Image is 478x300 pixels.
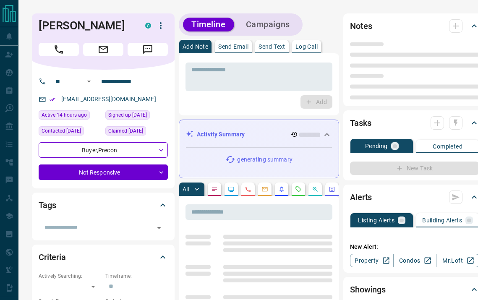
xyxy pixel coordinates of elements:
svg: Notes [211,186,218,193]
p: Listing Alerts [358,217,394,223]
p: Send Text [259,44,285,50]
a: Property [350,254,393,267]
svg: Requests [295,186,302,193]
span: Signed up [DATE] [108,111,147,119]
p: Send Email [218,44,248,50]
div: Buyer , Precon [39,142,168,158]
span: Call [39,43,79,56]
button: Open [153,222,165,234]
span: Email [83,43,123,56]
a: Condos [393,254,436,267]
button: Open [84,76,94,86]
h1: [PERSON_NAME] [39,19,133,32]
div: condos.ca [145,23,151,29]
svg: Email Verified [50,97,55,102]
p: generating summary [237,155,292,164]
div: Wed Aug 13 2025 [39,126,101,138]
svg: Calls [245,186,251,193]
span: Message [128,43,168,56]
span: Contacted [DATE] [42,127,81,135]
p: Activity Summary [197,130,245,139]
div: Not Responsive [39,164,168,180]
h2: Showings [350,283,386,296]
p: All [183,186,189,192]
p: Log Call [295,44,318,50]
svg: Opportunities [312,186,319,193]
svg: Lead Browsing Activity [228,186,235,193]
h2: Tags [39,198,56,212]
div: Wed Jul 30 2025 [105,126,168,138]
div: Criteria [39,247,168,267]
span: Active 14 hours ago [42,111,87,119]
div: Activity Summary [186,127,332,142]
div: Mon Aug 03 2015 [105,110,168,122]
button: Campaigns [238,18,298,31]
svg: Listing Alerts [278,186,285,193]
svg: Emails [261,186,268,193]
h2: Alerts [350,190,372,204]
h2: Notes [350,19,372,33]
p: Timeframe: [105,272,168,280]
h2: Tasks [350,116,371,130]
h2: Criteria [39,250,66,264]
p: Completed [433,143,462,149]
p: Add Note [183,44,208,50]
svg: Agent Actions [329,186,335,193]
p: Pending [365,143,388,149]
div: Tags [39,195,168,215]
button: Timeline [183,18,234,31]
p: Building Alerts [422,217,462,223]
div: Wed Aug 13 2025 [39,110,101,122]
span: Claimed [DATE] [108,127,143,135]
a: [EMAIL_ADDRESS][DOMAIN_NAME] [61,96,156,102]
p: Actively Searching: [39,272,101,280]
